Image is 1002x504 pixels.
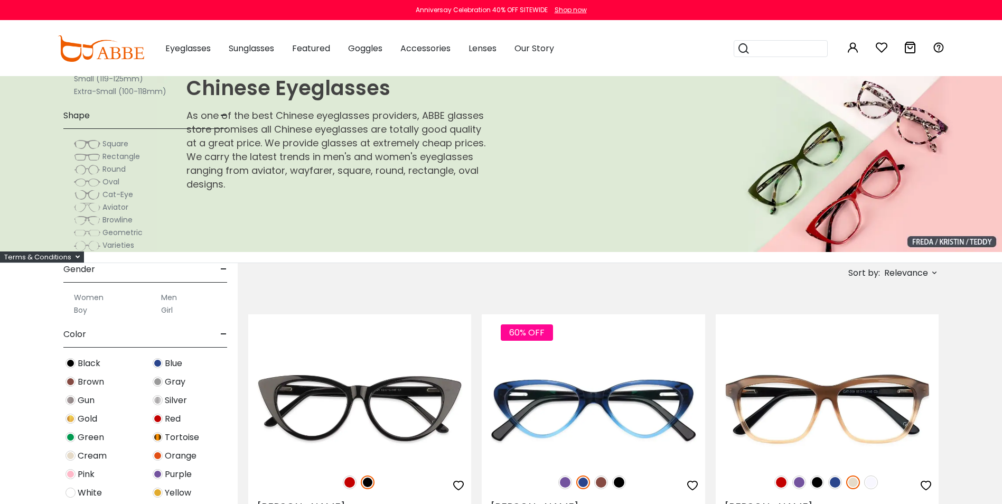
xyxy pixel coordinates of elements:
img: Black [612,475,626,489]
img: Cream [846,475,860,489]
img: Chinese Eyeglasses [157,76,1002,252]
span: Tortoise [165,431,199,444]
span: Gold [78,413,97,425]
img: Gray [153,377,163,387]
p: As one of the best Chinese eyeglasses providers, ABBE glasses store promises all Chinese eyeglass... [186,109,491,191]
label: Women [74,291,104,304]
span: Varieties [102,240,134,250]
span: Cream [78,450,107,462]
span: Lenses [469,42,497,54]
div: Anniversay Celebration 40% OFF SITEWIDE [416,5,548,15]
span: 60% OFF [501,324,553,341]
img: Purple [153,469,163,479]
label: Men [161,291,177,304]
label: Extra-Small (100-118mm) [74,85,166,98]
img: Gold [65,414,76,424]
img: Black [810,475,824,489]
img: Cream [65,451,76,461]
span: Brown [78,376,104,388]
img: Purple [792,475,806,489]
img: Cream Sonia - Acetate ,Universal Bridge Fit [716,352,939,464]
img: abbeglasses.com [58,35,144,62]
img: Rectangle.png [74,152,100,162]
span: Black [78,357,100,370]
span: Red [165,413,181,425]
img: Pink [65,469,76,479]
img: Yellow [153,488,163,498]
img: Gun [65,395,76,405]
span: - [220,103,227,128]
span: Geometric [102,227,143,238]
span: Featured [292,42,330,54]
img: Brown [594,475,608,489]
img: Green [65,432,76,442]
h1: Chinese Eyeglasses [186,76,491,100]
img: Tortoise [153,432,163,442]
span: Aviator [102,202,128,212]
label: Girl [161,304,173,316]
span: Accessories [400,42,451,54]
img: Red [343,475,357,489]
a: Shop now [549,5,587,14]
img: Orange [153,451,163,461]
span: - [220,257,227,282]
span: Square [102,138,128,149]
span: Gender [63,257,95,282]
span: Oval [102,176,119,187]
img: Blue [576,475,590,489]
span: Relevance [884,264,928,283]
span: Eyeglasses [165,42,211,54]
img: Red [153,414,163,424]
img: Varieties.png [74,240,100,251]
img: Geometric.png [74,228,100,238]
span: Cat-Eye [102,189,133,200]
img: Black Nora - Acetate ,Universal Bridge Fit [248,352,471,464]
div: Shop now [555,5,587,15]
label: Boy [74,304,87,316]
img: Silver [153,395,163,405]
img: Browline.png [74,215,100,226]
img: Purple [558,475,572,489]
span: Browline [102,214,133,225]
img: Blue [828,475,842,489]
img: Black [65,358,76,368]
img: Blue Hannah - Acetate ,Universal Bridge Fit [482,352,705,464]
img: Cat-Eye.png [74,190,100,200]
span: Purple [165,468,192,481]
span: Round [102,164,126,174]
span: White [78,487,102,499]
span: Sort by: [848,267,880,279]
span: Pink [78,468,95,481]
span: Blue [165,357,182,370]
span: Gun [78,394,95,407]
span: Rectangle [102,151,140,162]
label: Small (119-125mm) [74,72,143,85]
span: Color [63,322,86,347]
span: Yellow [165,487,191,499]
img: Brown [65,377,76,387]
img: Blue [153,358,163,368]
span: Shape [63,103,90,128]
span: Gray [165,376,185,388]
img: White [65,488,76,498]
span: Green [78,431,104,444]
span: Goggles [348,42,382,54]
img: Translucent [864,475,878,489]
span: Sunglasses [229,42,274,54]
img: Aviator.png [74,202,100,213]
img: Oval.png [74,177,100,188]
img: Round.png [74,164,100,175]
span: Orange [165,450,196,462]
span: - [220,322,227,347]
img: Square.png [74,139,100,150]
img: Red [774,475,788,489]
img: Black [361,475,374,489]
span: Silver [165,394,187,407]
span: Our Story [514,42,554,54]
